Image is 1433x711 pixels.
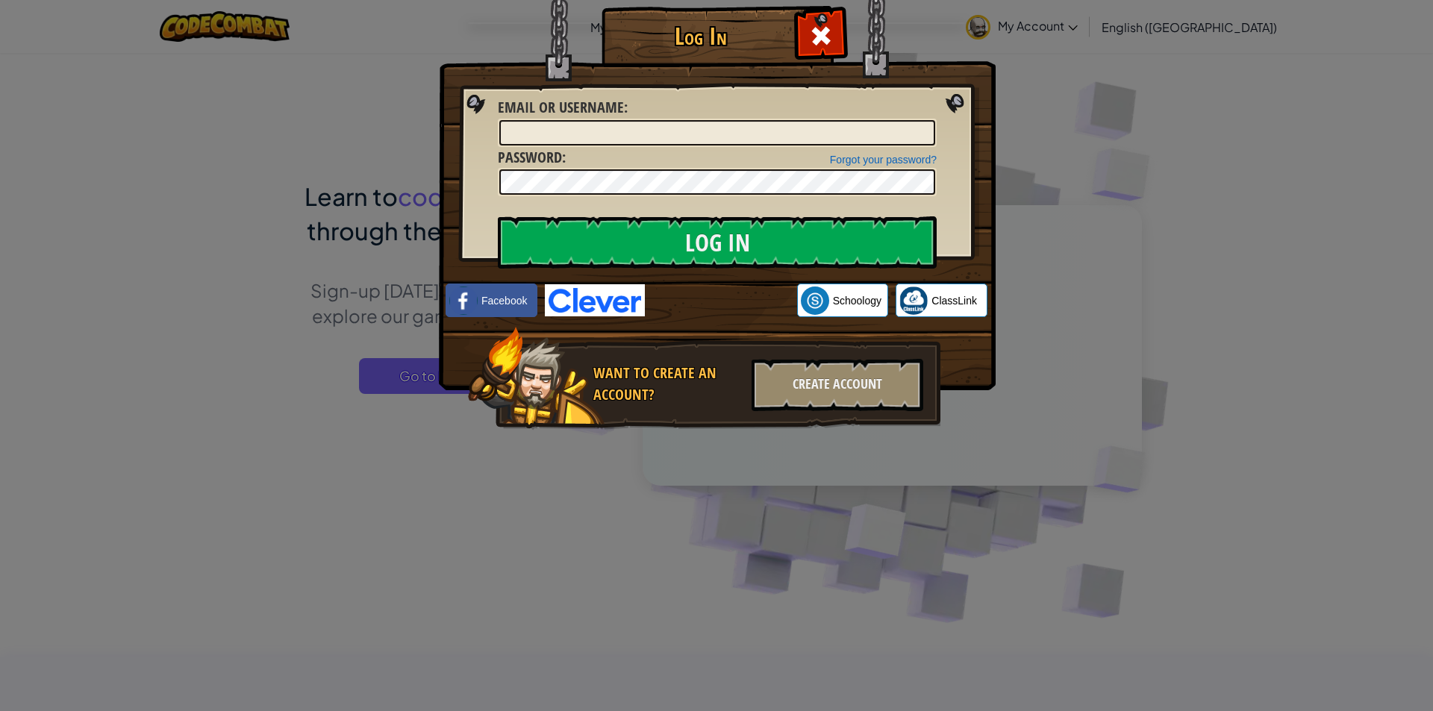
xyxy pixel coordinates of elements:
span: Password [498,147,562,167]
span: ClassLink [931,293,977,308]
label: : [498,147,566,169]
h1: Log In [605,23,796,49]
img: schoology.png [801,286,829,315]
div: Create Account [752,359,923,411]
div: Want to create an account? [593,363,743,405]
img: clever-logo-blue.png [545,284,645,316]
label: : [498,97,628,119]
img: classlink-logo-small.png [899,286,928,315]
span: Facebook [481,293,527,308]
img: facebook_small.png [449,286,478,315]
span: Email or Username [498,97,624,117]
input: Log In [498,216,937,269]
a: Forgot your password? [830,154,937,166]
iframe: Sign in with Google Button [645,284,797,317]
span: Schoology [833,293,881,308]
